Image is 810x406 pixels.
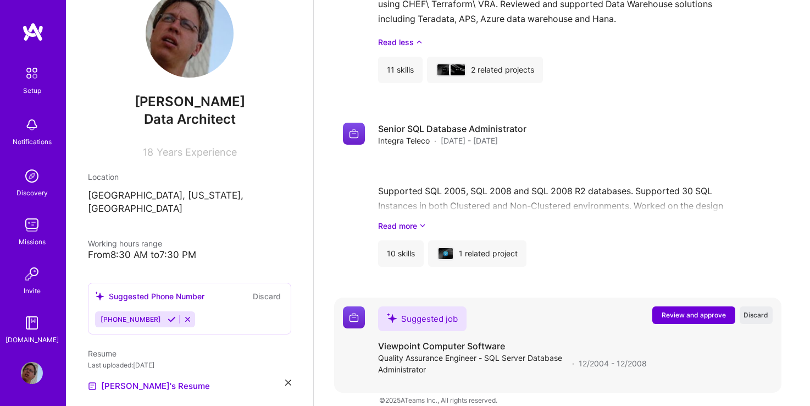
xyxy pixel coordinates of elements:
span: Review and approve [662,310,726,320]
i: icon SuggestedTeams [95,292,104,301]
a: [PERSON_NAME]'s Resume [88,380,210,393]
span: Discard [744,310,768,320]
img: Invite [21,263,43,285]
img: logo [22,22,44,42]
button: Review and approve [652,306,735,324]
img: cover [451,64,465,75]
span: [PHONE_NUMBER] [101,315,161,323]
img: Company logo [343,123,365,145]
h4: Senior SQL Database Administrator [378,123,526,135]
span: · [434,135,436,146]
img: discovery [21,165,43,187]
div: 1 related project [428,240,526,267]
span: [PERSON_NAME] [88,94,291,110]
button: Discard [249,290,284,303]
i: icon ArrowDownSecondaryDark [419,220,426,232]
img: Company logo [343,306,365,328]
div: 10 skills [378,240,424,267]
a: Read more [378,220,773,232]
img: cover [439,248,453,259]
i: Reject [184,315,192,323]
span: Data Architect [144,111,236,127]
span: [DATE] - [DATE] [441,135,498,146]
div: Location [88,171,291,183]
div: Last uploaded: [DATE] [88,359,291,371]
div: 11 skills [378,57,423,83]
h4: Viewpoint Computer Software [378,340,647,352]
img: Company logo [456,68,460,72]
i: icon ArrowUpSecondaryDark [416,36,423,48]
img: Resume [88,382,97,391]
span: Years Experience [157,146,237,158]
img: User Avatar [21,362,43,384]
img: bell [21,114,43,136]
p: [GEOGRAPHIC_DATA], [US_STATE], [GEOGRAPHIC_DATA] [88,189,291,216]
div: Setup [23,85,41,96]
div: Missions [19,236,46,248]
i: icon Close [285,380,291,386]
span: Quality Assurance Engineer - SQL Server Database Administrator [378,352,568,375]
span: Integra Teleco [378,135,430,146]
button: Discard [740,306,773,324]
i: icon SuggestedTeams [387,313,397,323]
a: User Avatar [18,362,46,384]
div: 2 related projects [427,57,543,83]
img: setup [20,62,43,85]
span: Working hours range [88,239,162,248]
img: Company logo [442,68,447,72]
div: From 8:30 AM to 7:30 PM [88,249,291,261]
div: Suggested Phone Number [95,290,204,302]
img: cover [437,64,452,75]
img: teamwork [21,214,43,236]
div: Discovery [16,187,48,199]
span: 12/2004 - 12/2008 [579,358,647,369]
span: Resume [88,349,116,358]
div: Invite [24,285,41,297]
img: guide book [21,312,43,334]
span: 18 [143,146,153,158]
a: Read less [378,36,773,48]
div: Notifications [13,136,52,147]
i: Accept [168,315,176,323]
div: Suggested job [378,306,467,331]
div: [DOMAIN_NAME] [5,334,59,345]
span: · [572,358,574,369]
